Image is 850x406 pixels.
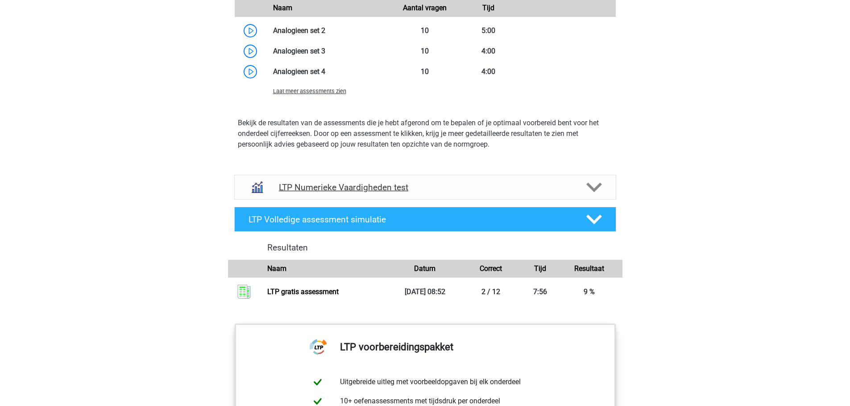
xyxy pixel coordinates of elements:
p: Bekijk de resultaten van de assessments die je hebt afgerond om te bepalen of je optimaal voorber... [238,118,613,150]
a: LTP gratis assessment [267,287,339,296]
h4: Resultaten [267,242,615,253]
div: Analogieen set 4 [266,66,394,77]
div: Tijd [457,3,520,13]
a: numeriek redeneren LTP Numerieke Vaardigheden test [231,175,620,200]
div: Tijd [523,263,556,274]
span: Laat meer assessments zien [273,88,346,94]
h4: LTP Numerieke Vaardigheden test [279,182,571,193]
div: Naam [261,263,392,274]
div: Correct [458,263,523,274]
div: Analogieen set 3 [266,46,394,57]
div: Aantal vragen [393,3,456,13]
img: numeriek redeneren [245,176,269,199]
a: LTP Volledige assessment simulatie [231,207,620,232]
div: Datum [392,263,458,274]
div: Resultaat [556,263,622,274]
h4: LTP Volledige assessment simulatie [249,214,572,225]
div: Naam [266,3,394,13]
div: Analogieen set 2 [266,25,394,36]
